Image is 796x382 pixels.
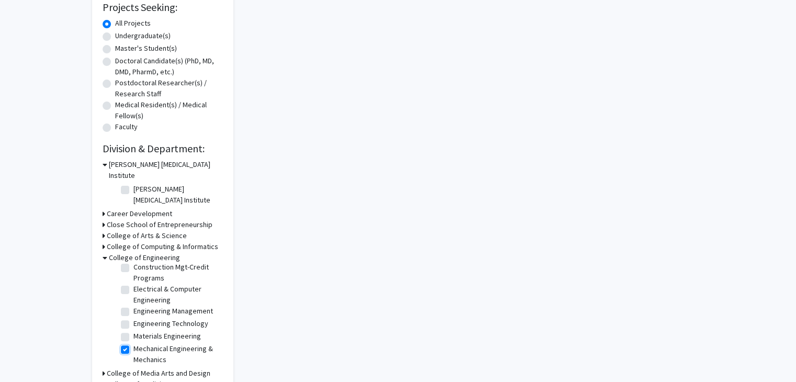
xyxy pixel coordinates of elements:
[107,368,210,379] h3: College of Media Arts and Design
[133,331,201,342] label: Materials Engineering
[115,55,223,77] label: Doctoral Candidate(s) (PhD, MD, DMD, PharmD, etc.)
[107,219,212,230] h3: Close School of Entrepreneurship
[133,343,220,365] label: Mechanical Engineering & Mechanics
[109,252,180,263] h3: College of Engineering
[115,30,171,41] label: Undergraduate(s)
[133,306,213,317] label: Engineering Management
[103,142,223,155] h2: Division & Department:
[115,18,151,29] label: All Projects
[133,184,220,206] label: [PERSON_NAME] [MEDICAL_DATA] Institute
[107,208,172,219] h3: Career Development
[107,241,218,252] h3: College of Computing & Informatics
[115,121,138,132] label: Faculty
[109,159,223,181] h3: [PERSON_NAME] [MEDICAL_DATA] Institute
[115,43,177,54] label: Master's Student(s)
[107,230,187,241] h3: College of Arts & Science
[133,318,208,329] label: Engineering Technology
[8,335,44,374] iframe: Chat
[103,1,223,14] h2: Projects Seeking:
[115,77,223,99] label: Postdoctoral Researcher(s) / Research Staff
[133,262,220,284] label: Construction Mgt-Credit Programs
[115,99,223,121] label: Medical Resident(s) / Medical Fellow(s)
[133,284,220,306] label: Electrical & Computer Engineering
